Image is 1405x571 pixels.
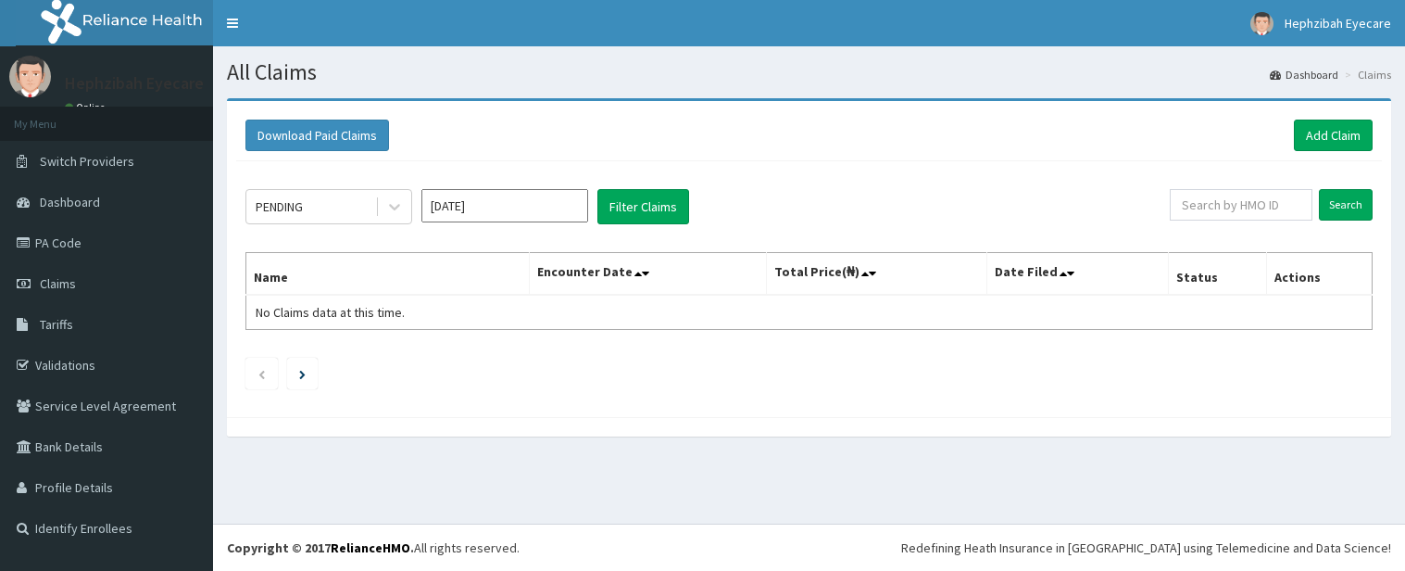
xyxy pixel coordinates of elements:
th: Name [246,253,530,296]
p: Hephzibah Eyecare [65,75,204,92]
span: No Claims data at this time. [256,304,405,321]
input: Search [1319,189,1373,221]
div: PENDING [256,197,303,216]
a: Online [65,101,109,114]
button: Filter Claims [597,189,689,224]
div: Redefining Heath Insurance in [GEOGRAPHIC_DATA] using Telemedicine and Data Science! [901,539,1391,557]
th: Total Price(₦) [767,253,986,296]
img: User Image [9,56,51,97]
a: RelianceHMO [331,539,410,556]
th: Encounter Date [530,253,767,296]
strong: Copyright © 2017 . [227,539,414,556]
th: Status [1168,253,1266,296]
footer: All rights reserved. [213,524,1405,571]
input: Search by HMO ID [1170,189,1312,221]
a: Add Claim [1294,120,1373,151]
span: Tariffs [40,316,73,333]
a: Next page [299,365,306,382]
span: Switch Providers [40,153,134,170]
span: Dashboard [40,194,100,210]
span: Claims [40,275,76,292]
th: Date Filed [986,253,1168,296]
a: Previous page [257,365,266,382]
img: User Image [1250,12,1273,35]
span: Hephzibah Eyecare [1285,15,1391,32]
input: Select Month and Year [421,189,588,222]
th: Actions [1266,253,1372,296]
li: Claims [1340,67,1391,82]
button: Download Paid Claims [245,120,389,151]
h1: All Claims [227,60,1391,84]
a: Dashboard [1270,67,1338,82]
